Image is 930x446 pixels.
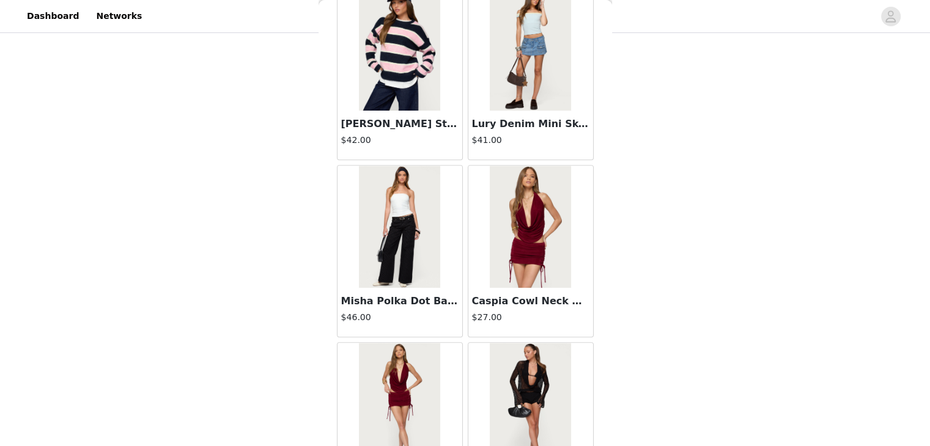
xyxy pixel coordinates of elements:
a: Networks [89,2,149,30]
h4: $41.00 [472,134,589,147]
h4: $42.00 [341,134,459,147]
a: Dashboard [20,2,86,30]
img: Caspia Cowl Neck Backless Top [490,166,571,288]
div: avatar [885,7,896,26]
h4: $27.00 [472,311,589,324]
h3: Caspia Cowl Neck Backless Top [472,294,589,309]
h3: [PERSON_NAME] Striped Knit Sweater [341,117,459,131]
h3: Lury Denim Mini Skort [472,117,589,131]
img: Misha Polka Dot Baggy Low Jeans [359,166,440,288]
h4: $46.00 [341,311,459,324]
h3: Misha Polka Dot Baggy Low Jeans [341,294,459,309]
